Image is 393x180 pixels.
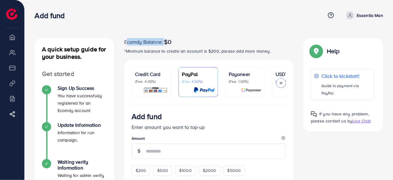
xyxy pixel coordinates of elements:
[352,118,370,124] span: Live Chat
[58,122,107,128] h4: Update Information
[58,159,107,171] h4: Waiting verify information
[143,86,168,94] img: card
[276,79,308,84] p: (Fee: 0.00%)
[357,12,383,19] p: Essentia Man
[132,123,286,131] p: Enter amount you want to top-up
[203,167,216,174] span: $2000
[124,38,163,46] span: Ecomdy Balance:
[132,136,286,143] legend: Amount
[227,167,241,174] span: $5000
[311,46,322,57] img: Popup guide
[194,86,215,94] img: card
[157,167,168,174] span: $500
[6,9,17,20] img: logo
[35,70,114,78] h4: Get started
[58,92,107,114] p: You have successfully registered for an Ecomdy account
[311,111,317,117] img: Popup guide
[182,79,215,84] p: (Fee: 4.50%)
[35,122,114,159] li: Update Information
[58,129,107,144] p: Information for run campaign.
[241,86,261,94] img: card
[35,11,70,20] h3: Add fund
[311,111,369,124] span: If you have any problem, please contact us by
[229,79,261,84] p: (Fee: 1.00%)
[35,46,114,60] h4: A quick setup guide for your business.
[327,47,340,55] p: Help
[136,167,146,174] span: $200
[35,85,114,122] li: Sign Up Success
[135,70,168,78] p: Credit Card
[132,112,162,121] h3: Add fund
[367,152,388,175] iframe: Chat
[344,11,383,19] a: Essentia Man
[229,70,261,78] p: Payoneer
[321,82,371,97] p: Guide to payment via PayPal
[276,70,308,78] p: USDT
[179,167,192,174] span: $1000
[321,72,371,80] p: Click to kickstart!
[135,79,168,84] p: (Fee: 4.00%)
[58,85,107,91] h4: Sign Up Success
[124,47,294,55] p: *Minimum balance to create an account is $200, please add more money.
[164,38,171,46] span: $0
[182,70,215,78] p: PayPal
